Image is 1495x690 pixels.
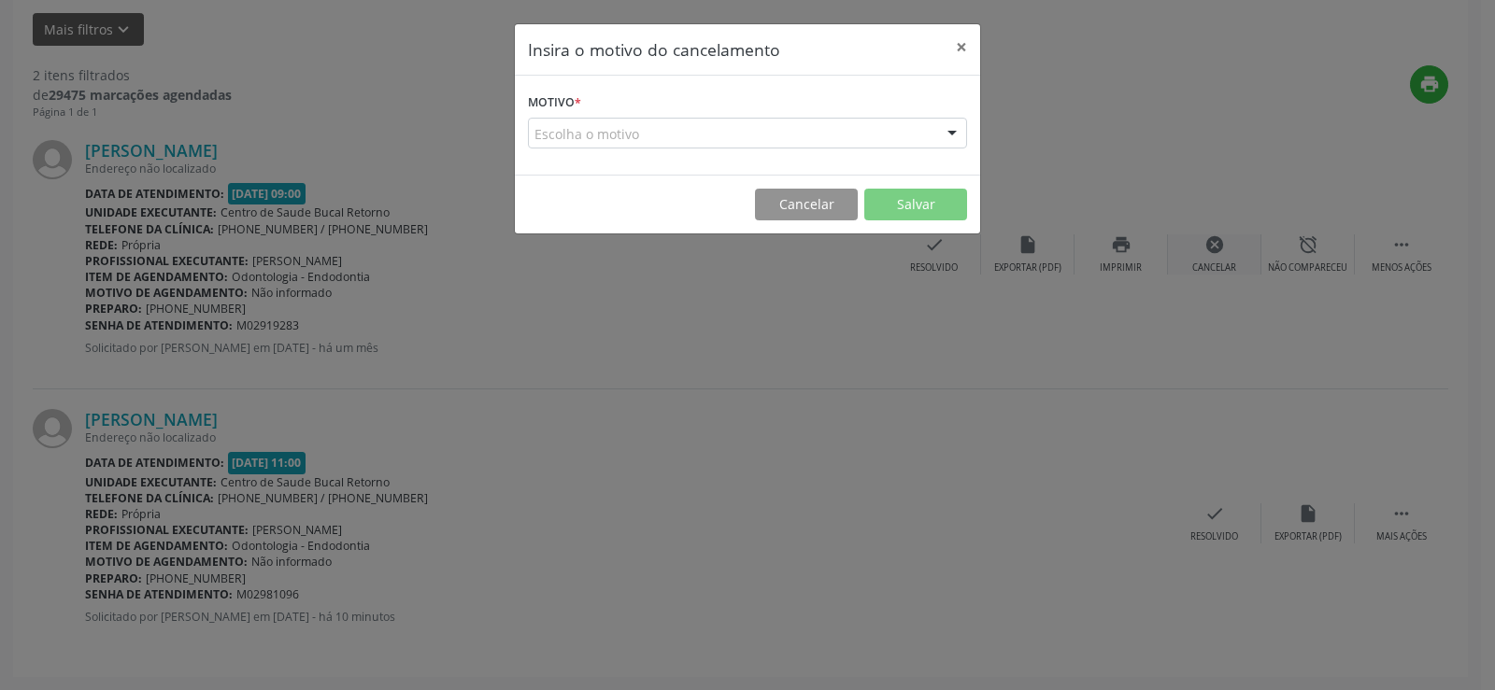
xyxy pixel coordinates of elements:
[864,189,967,220] button: Salvar
[534,124,639,144] span: Escolha o motivo
[755,189,858,220] button: Cancelar
[528,37,780,62] h5: Insira o motivo do cancelamento
[528,89,581,118] label: Motivo
[943,24,980,70] button: Close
